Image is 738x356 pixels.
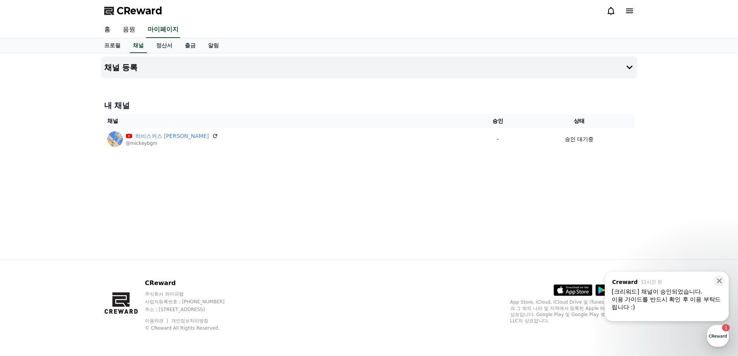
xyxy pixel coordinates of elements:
h4: 채널 등록 [104,63,138,72]
a: 홈 [98,22,117,38]
img: 히비스커스 미키샐리 [107,131,123,147]
a: 알림 [202,38,225,53]
a: 히비스커스 [PERSON_NAME] [135,132,209,140]
a: 정산서 [150,38,179,53]
th: 승인 [471,114,525,128]
a: 이용약관 [145,318,169,323]
p: 사업자등록번호 : [PHONE_NUMBER] [145,299,239,305]
a: 개인정보처리방침 [171,318,208,323]
p: CReward [145,279,239,288]
a: 프로필 [98,38,127,53]
a: 출금 [179,38,202,53]
span: CReward [117,5,162,17]
th: 채널 [104,114,471,128]
p: App Store, iCloud, iCloud Drive 및 iTunes Store는 미국과 그 밖의 나라 및 지역에서 등록된 Apple Inc.의 서비스 상표입니다. Goo... [510,299,634,324]
th: 상태 [524,114,634,128]
p: @mickeybgm [126,140,218,146]
a: CReward [104,5,162,17]
h4: 내 채널 [104,100,634,111]
p: © CReward All Rights Reserved. [145,325,239,331]
p: 승인 대기중 [565,135,593,143]
p: 주소 : [STREET_ADDRESS] [145,306,239,313]
a: 음원 [117,22,141,38]
p: - [474,135,521,143]
p: 주식회사 와이피랩 [145,291,239,297]
a: 채널 [130,38,147,53]
button: 채널 등록 [101,57,637,78]
a: 마이페이지 [146,22,180,38]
